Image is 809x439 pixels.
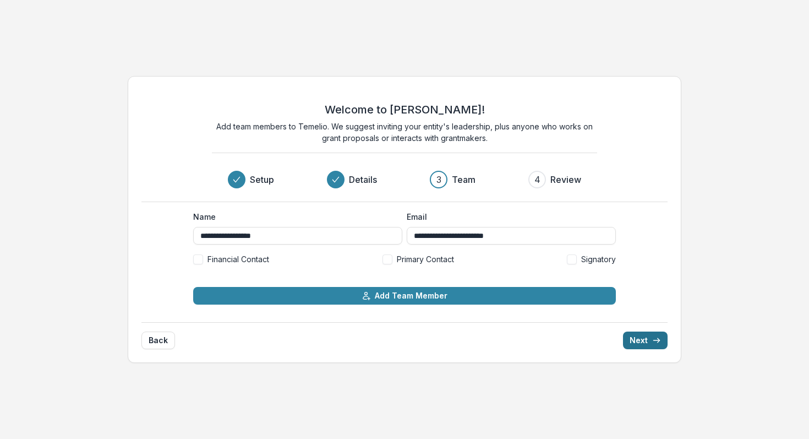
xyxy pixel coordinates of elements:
h2: Welcome to [PERSON_NAME]! [325,103,485,116]
h3: Review [550,173,581,186]
h3: Details [349,173,377,186]
span: Signatory [581,253,616,265]
div: 3 [436,173,441,186]
h3: Team [452,173,475,186]
span: Primary Contact [397,253,454,265]
button: Back [141,332,175,349]
label: Name [193,211,396,223]
button: Next [623,332,668,349]
div: 4 [534,173,540,186]
p: Add team members to Temelio. We suggest inviting your entity's leadership, plus anyone who works ... [212,121,597,144]
label: Email [407,211,609,223]
span: Financial Contact [207,253,269,265]
button: Add Team Member [193,287,616,305]
div: Progress [228,171,581,188]
h3: Setup [250,173,274,186]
